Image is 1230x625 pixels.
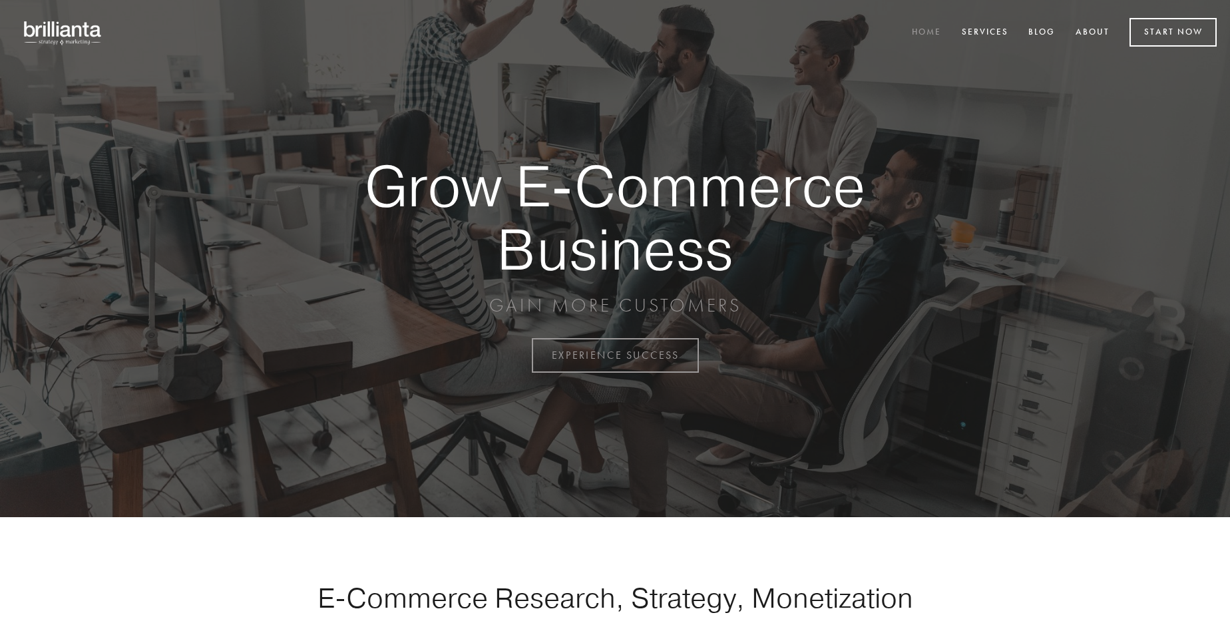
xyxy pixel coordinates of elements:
a: EXPERIENCE SUCCESS [532,338,699,373]
a: Start Now [1129,18,1217,47]
a: About [1067,22,1118,44]
strong: Grow E-Commerce Business [318,154,912,280]
img: brillianta - research, strategy, marketing [13,13,113,52]
h1: E-Commerce Research, Strategy, Monetization [276,581,954,614]
a: Blog [1020,22,1064,44]
a: Services [953,22,1017,44]
p: GAIN MORE CUSTOMERS [318,294,912,317]
a: Home [903,22,950,44]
